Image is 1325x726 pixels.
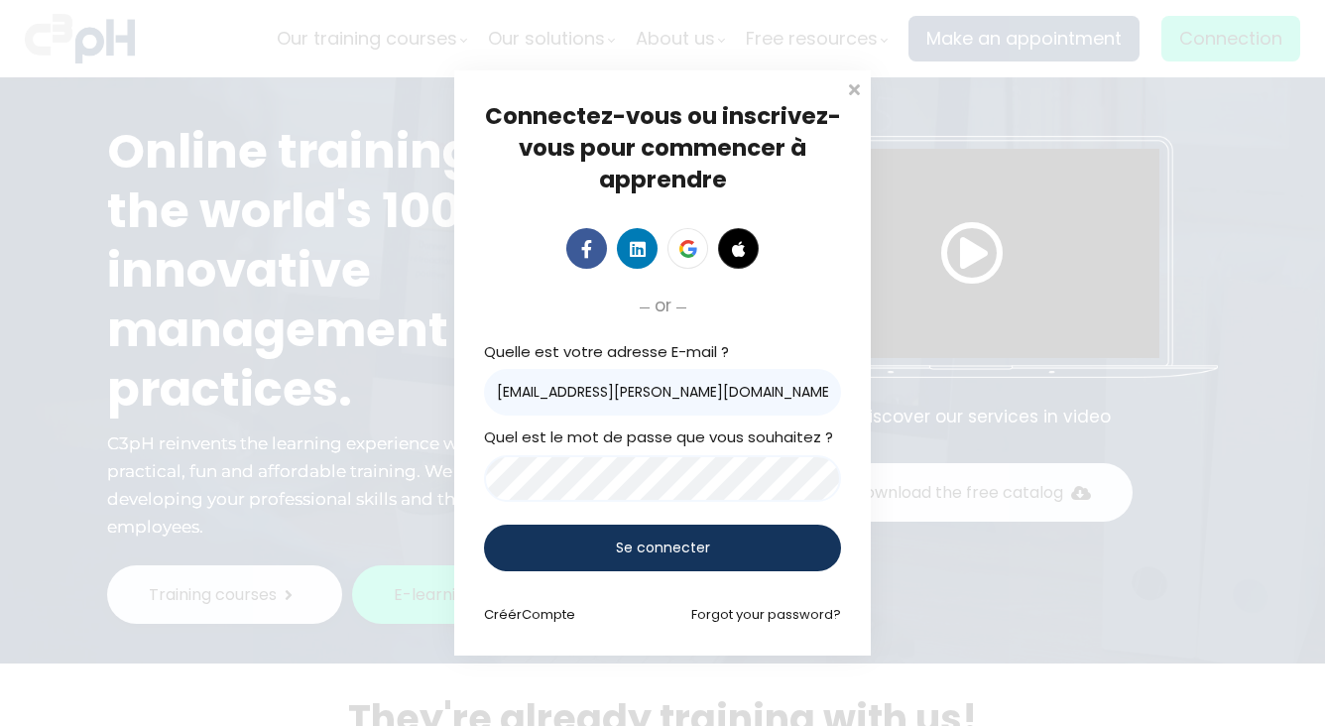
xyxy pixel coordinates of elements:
[484,605,575,624] a: CréérCompte
[485,100,841,195] span: Connectez-vous ou inscrivez-vous pour commencer à apprendre
[616,538,710,558] span: Se connecter
[655,292,671,319] span: or
[522,605,575,624] span: Compte
[484,369,841,416] input: E-mail ?
[691,605,841,624] a: Forgot your password?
